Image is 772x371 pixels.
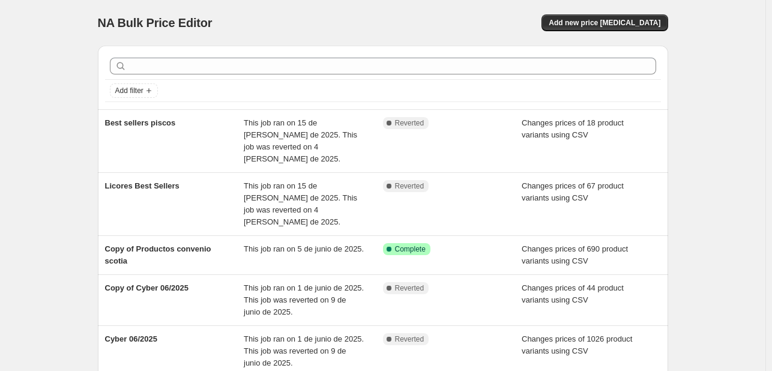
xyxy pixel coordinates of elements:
[105,118,176,127] span: Best sellers piscos
[244,181,357,226] span: This job ran on 15 de [PERSON_NAME] de 2025. This job was reverted on 4 [PERSON_NAME] de 2025.
[105,244,211,265] span: Copy of Productos convenio scotia
[395,181,424,191] span: Reverted
[105,181,179,190] span: Licores Best Sellers
[115,86,143,95] span: Add filter
[105,283,188,292] span: Copy of Cyber 06/2025
[395,334,424,344] span: Reverted
[522,244,628,265] span: Changes prices of 690 product variants using CSV
[110,83,158,98] button: Add filter
[522,181,624,202] span: Changes prices of 67 product variants using CSV
[244,118,357,163] span: This job ran on 15 de [PERSON_NAME] de 2025. This job was reverted on 4 [PERSON_NAME] de 2025.
[522,334,632,355] span: Changes prices of 1026 product variants using CSV
[395,283,424,293] span: Reverted
[395,118,424,128] span: Reverted
[98,16,213,29] span: NA Bulk Price Editor
[541,14,668,31] button: Add new price [MEDICAL_DATA]
[244,334,364,367] span: This job ran on 1 de junio de 2025. This job was reverted on 9 de junio de 2025.
[549,18,660,28] span: Add new price [MEDICAL_DATA]
[395,244,426,254] span: Complete
[105,334,157,343] span: Cyber 06/2025
[522,283,624,304] span: Changes prices of 44 product variants using CSV
[522,118,624,139] span: Changes prices of 18 product variants using CSV
[244,244,364,253] span: This job ran on 5 de junio de 2025.
[244,283,364,316] span: This job ran on 1 de junio de 2025. This job was reverted on 9 de junio de 2025.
